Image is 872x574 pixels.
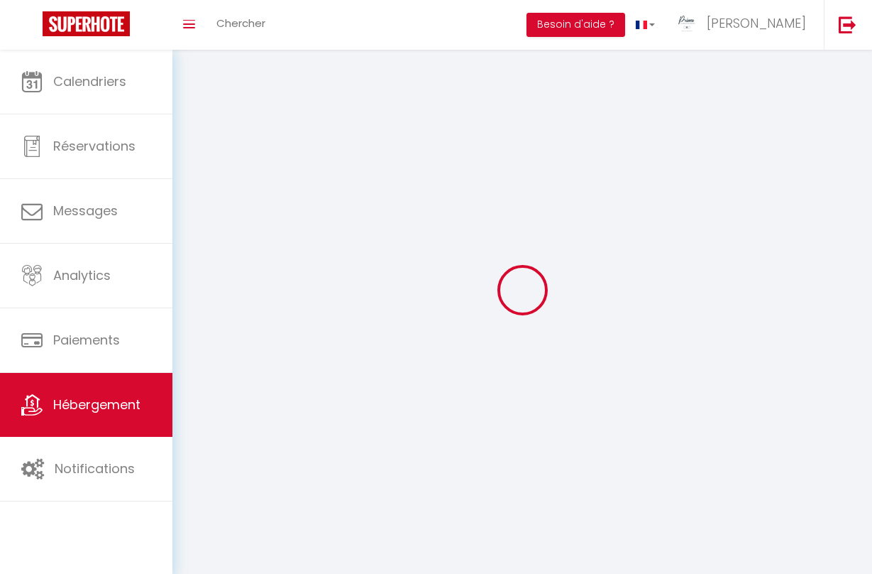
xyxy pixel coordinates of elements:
[53,396,140,413] span: Hébergement
[43,11,130,36] img: Super Booking
[53,72,126,90] span: Calendriers
[216,16,265,31] span: Chercher
[676,13,697,34] img: ...
[526,13,625,37] button: Besoin d'aide ?
[55,460,135,477] span: Notifications
[839,16,856,33] img: logout
[707,14,806,32] span: [PERSON_NAME]
[53,202,118,220] span: Messages
[53,331,120,349] span: Paiements
[53,137,136,155] span: Réservations
[53,266,111,284] span: Analytics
